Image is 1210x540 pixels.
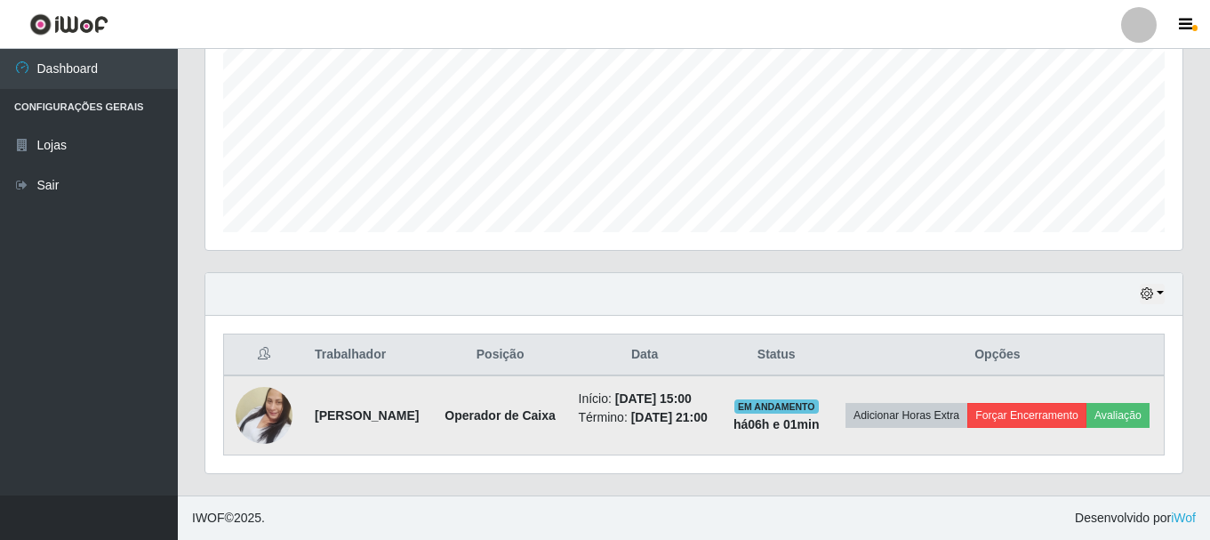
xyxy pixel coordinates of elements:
[615,391,692,406] time: [DATE] 15:00
[967,403,1086,428] button: Forçar Encerramento
[304,334,433,376] th: Trabalhador
[192,509,265,528] span: © 2025 .
[315,408,419,423] strong: [PERSON_NAME]
[579,390,711,408] li: Início:
[845,403,967,428] button: Adicionar Horas Extra
[29,13,108,36] img: CoreUI Logo
[1086,403,1150,428] button: Avaliação
[722,334,831,376] th: Status
[1171,511,1196,525] a: iWof
[733,417,820,431] strong: há 06 h e 01 min
[579,408,711,427] li: Término:
[1075,509,1196,528] span: Desenvolvido por
[831,334,1165,376] th: Opções
[734,399,819,414] span: EM ANDAMENTO
[568,334,722,376] th: Data
[433,334,568,376] th: Posição
[445,408,556,423] strong: Operador de Caixa
[631,410,708,424] time: [DATE] 21:00
[192,511,225,525] span: IWOF
[236,365,292,466] img: 1742563763298.jpeg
